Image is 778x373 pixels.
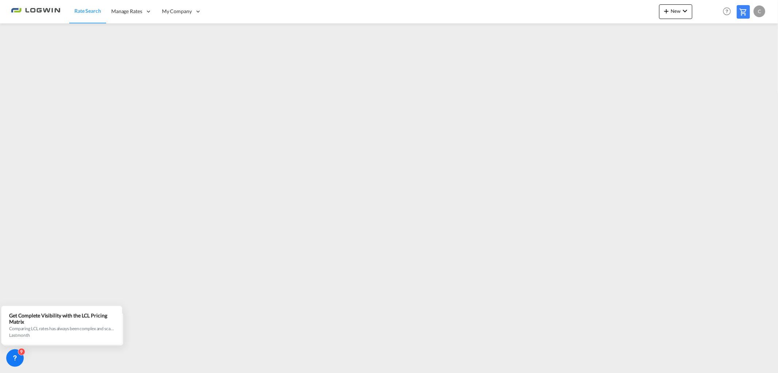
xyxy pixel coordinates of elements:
[11,3,60,20] img: 2761ae10d95411efa20a1f5e0282d2d7.png
[754,5,765,17] div: C
[162,8,192,15] span: My Company
[662,7,671,15] md-icon: icon-plus 400-fg
[721,5,737,18] div: Help
[721,5,733,18] span: Help
[111,8,142,15] span: Manage Rates
[662,8,689,14] span: New
[659,4,692,19] button: icon-plus 400-fgNewicon-chevron-down
[681,7,689,15] md-icon: icon-chevron-down
[74,8,101,14] span: Rate Search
